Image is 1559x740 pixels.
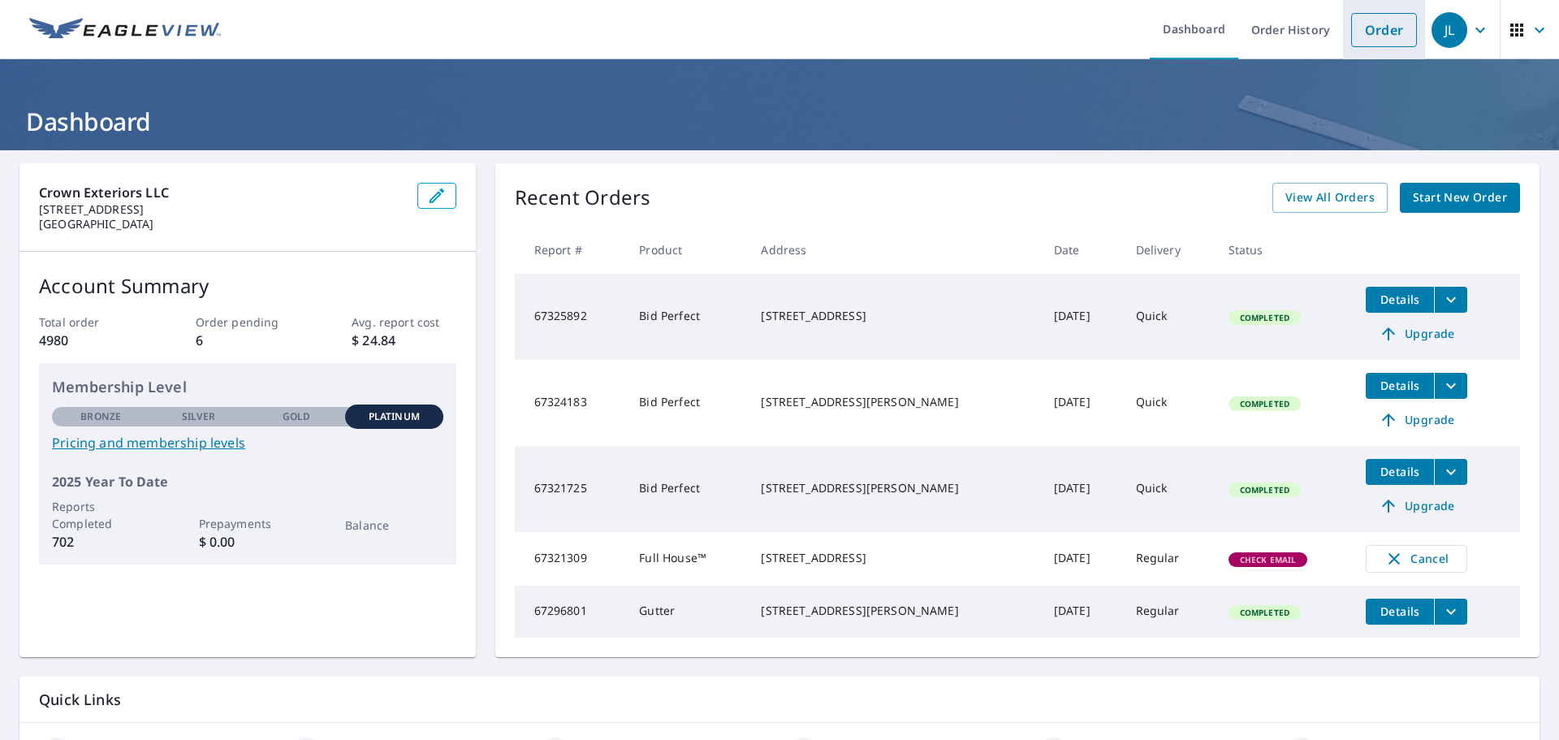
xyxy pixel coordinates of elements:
p: 702 [52,532,149,552]
span: Start New Order [1413,188,1507,208]
span: Upgrade [1375,324,1458,344]
button: Cancel [1366,545,1467,573]
td: Full House™ [626,532,748,586]
a: Pricing and membership levels [52,433,443,452]
td: Quick [1123,446,1216,532]
p: Order pending [196,314,300,331]
button: filesDropdownBtn-67325892 [1434,287,1467,313]
button: filesDropdownBtn-67296801 [1434,599,1467,625]
td: 67321309 [515,532,627,586]
img: EV Logo [29,18,221,42]
a: Start New Order [1400,183,1520,213]
td: 67325892 [515,274,627,360]
td: [DATE] [1041,446,1123,532]
span: Completed [1230,484,1299,495]
a: Upgrade [1366,493,1467,519]
button: detailsBtn-67324183 [1366,373,1434,399]
span: Upgrade [1375,496,1458,516]
td: Bid Perfect [626,360,748,446]
p: $ 0.00 [199,532,296,552]
td: 67296801 [515,586,627,638]
button: detailsBtn-67321725 [1366,459,1434,485]
p: [GEOGRAPHIC_DATA] [39,217,404,232]
td: [DATE] [1041,274,1123,360]
div: [STREET_ADDRESS] [761,308,1027,324]
p: Reports Completed [52,498,149,532]
div: [STREET_ADDRESS][PERSON_NAME] [761,394,1027,410]
span: Details [1375,292,1424,307]
p: Balance [345,517,443,534]
button: filesDropdownBtn-67321725 [1434,459,1467,485]
div: [STREET_ADDRESS][PERSON_NAME] [761,603,1027,619]
td: Bid Perfect [626,274,748,360]
span: View All Orders [1285,188,1375,208]
span: Cancel [1383,549,1450,569]
th: Report # [515,226,627,274]
a: Upgrade [1366,407,1467,433]
td: [DATE] [1041,532,1123,586]
td: [DATE] [1041,586,1123,638]
p: Prepayments [199,515,296,532]
p: Total order [39,314,143,331]
p: Account Summary [39,271,456,301]
span: Details [1375,464,1424,479]
div: JL [1432,12,1467,48]
button: detailsBtn-67296801 [1366,599,1434,625]
p: Crown Exteriors LLC [39,183,404,202]
td: Quick [1123,360,1216,446]
td: Gutter [626,586,748,638]
button: filesDropdownBtn-67324183 [1434,373,1467,399]
p: Recent Orders [515,183,651,213]
th: Date [1041,226,1123,274]
div: [STREET_ADDRESS] [761,550,1027,566]
th: Address [748,226,1040,274]
span: Completed [1230,312,1299,323]
th: Status [1216,226,1354,274]
td: Quick [1123,274,1216,360]
a: View All Orders [1272,183,1388,213]
p: [STREET_ADDRESS] [39,202,404,217]
th: Product [626,226,748,274]
a: Upgrade [1366,321,1467,347]
p: Silver [182,409,216,424]
p: $ 24.84 [352,331,456,350]
th: Delivery [1123,226,1216,274]
span: Completed [1230,607,1299,618]
span: Check Email [1230,554,1306,565]
button: detailsBtn-67325892 [1366,287,1434,313]
p: Membership Level [52,376,443,398]
td: Regular [1123,532,1216,586]
p: 6 [196,331,300,350]
p: Platinum [369,409,420,424]
h1: Dashboard [19,105,1540,138]
span: Details [1375,604,1424,619]
p: 2025 Year To Date [52,472,443,491]
a: Order [1351,13,1417,47]
span: Details [1375,378,1424,393]
p: Quick Links [39,690,1520,710]
span: Completed [1230,398,1299,409]
p: Avg. report cost [352,314,456,331]
p: Gold [283,409,310,424]
td: 67324183 [515,360,627,446]
p: 4980 [39,331,143,350]
p: Bronze [80,409,121,424]
div: [STREET_ADDRESS][PERSON_NAME] [761,480,1027,496]
span: Upgrade [1375,410,1458,430]
td: Bid Perfect [626,446,748,532]
td: [DATE] [1041,360,1123,446]
td: Regular [1123,586,1216,638]
td: 67321725 [515,446,627,532]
